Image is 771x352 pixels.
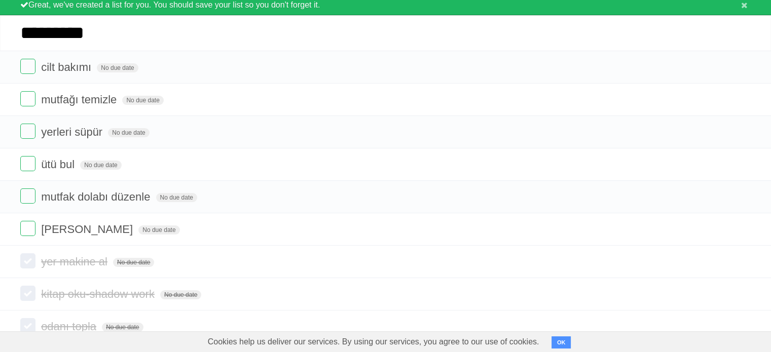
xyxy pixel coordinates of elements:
label: Done [20,156,35,171]
span: mutfağı temizle [41,93,119,106]
span: [PERSON_NAME] [41,223,135,236]
span: No due date [108,128,149,137]
label: Done [20,59,35,74]
label: Done [20,188,35,204]
span: No due date [102,323,143,332]
span: Cookies help us deliver our services. By using our services, you agree to our use of cookies. [198,332,549,352]
span: cilt bakımı [41,61,94,73]
button: OK [552,336,571,348]
span: kitap oku-shadow work [41,288,157,300]
span: No due date [97,63,138,72]
label: Done [20,253,35,268]
label: Done [20,124,35,139]
span: odanı topla [41,320,99,333]
span: No due date [160,290,201,299]
span: yer makine al [41,255,110,268]
span: No due date [138,225,179,234]
span: yerleri süpür [41,126,105,138]
span: No due date [122,96,163,105]
label: Done [20,286,35,301]
span: No due date [113,258,154,267]
label: Done [20,221,35,236]
label: Done [20,91,35,106]
span: mutfak dolabı düzenle [41,190,153,203]
label: Done [20,318,35,333]
span: No due date [156,193,197,202]
span: No due date [80,161,121,170]
span: ütü bul [41,158,77,171]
